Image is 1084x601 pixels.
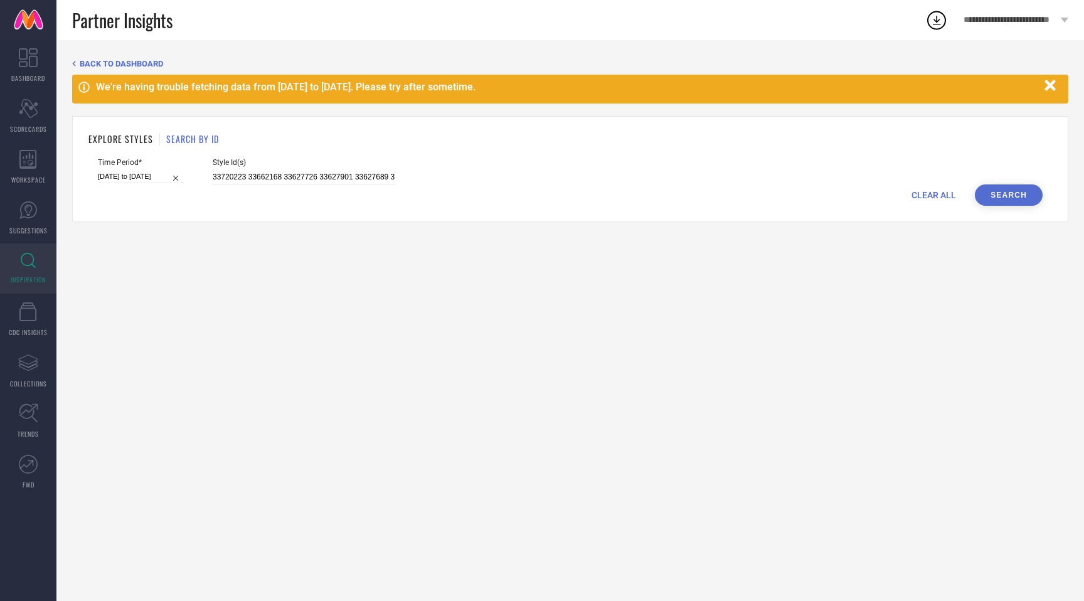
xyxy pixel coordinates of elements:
span: WORKSPACE [11,175,46,184]
button: Search [975,184,1043,206]
span: FWD [23,480,35,489]
span: SCORECARDS [10,124,47,134]
input: Select time period [98,170,184,183]
span: TRENDS [18,429,39,439]
div: Back TO Dashboard [72,59,1068,68]
h1: SEARCH BY ID [166,132,219,146]
span: Style Id(s) [213,158,395,167]
div: We're having trouble fetching data from [DATE] to [DATE]. Please try after sometime. [96,81,1038,93]
span: BACK TO DASHBOARD [80,59,163,68]
input: Enter comma separated style ids e.g. 12345, 67890 [213,170,395,184]
span: CDC INSIGHTS [9,327,48,337]
span: Partner Insights [72,8,173,33]
span: INSPIRATION [11,275,46,284]
div: Open download list [925,9,948,31]
span: CLEAR ALL [911,190,956,200]
span: Time Period* [98,158,184,167]
h1: EXPLORE STYLES [88,132,153,146]
span: SUGGESTIONS [9,226,48,235]
span: DASHBOARD [11,73,45,83]
span: COLLECTIONS [10,379,47,388]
